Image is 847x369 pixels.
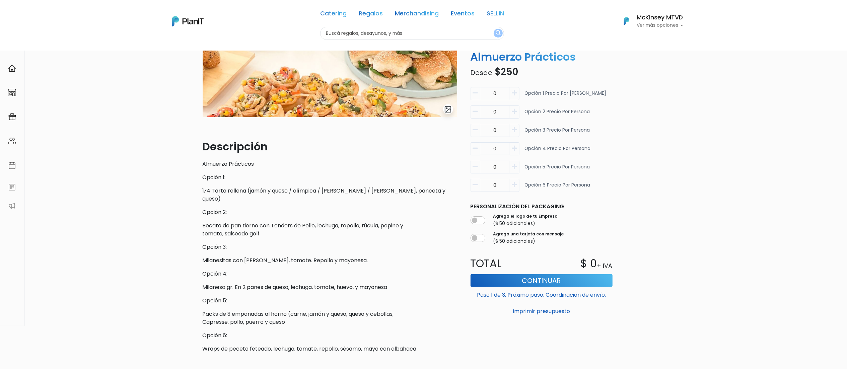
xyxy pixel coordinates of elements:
[359,11,383,19] a: Regalos
[487,11,504,19] a: SELLIN
[320,27,504,40] input: Buscá regalos, desayunos, y más
[8,64,16,72] img: home-e721727adea9d79c4d83392d1f703f7f8bce08238fde08b1acbfd93340b81755.svg
[203,208,457,216] p: Opción 2:
[203,173,457,181] p: Opción 1:
[395,11,439,19] a: Merchandising
[615,12,684,30] button: PlanIt Logo McKinsey MTVD Ver más opciones
[495,65,518,78] span: $250
[493,213,558,219] label: Agrega el logo de tu Empresa
[320,11,347,19] a: Catering
[203,256,457,265] p: Milanesitas con [PERSON_NAME], tomate. Repollo y mayonesa.
[471,306,613,317] button: Imprimir presupuesto
[172,16,204,26] img: PlanIt Logo
[637,15,684,21] h6: McKinsey MTVD
[203,331,457,340] p: Opción 6:
[525,127,590,140] p: Opción 3 precio por persona
[496,30,501,36] img: search_button-432b6d5273f82d61273b3651a40e1bd1b912527efae98b1b7a1b2c0702e16a8d.svg
[471,274,613,287] button: Continuar
[203,160,457,168] p: Almuerzo Prácticos
[203,270,457,278] p: Opción 4:
[8,161,16,169] img: calendar-87d922413cdce8b2cf7b7f5f62616a5cf9e4887200fb71536465627b3292af00.svg
[203,297,457,305] p: Opción 5:
[525,145,591,158] p: Opción 4 precio por persona
[525,182,590,195] p: Opción 6 precio por persona
[203,283,457,291] p: Milanesa gr. En 2 panes de queso, lechuga, tomate, huevo, y mayonesa
[493,238,564,245] p: ($ 50 adicionales)
[203,187,457,203] p: 1⁄4 Tarta rellena (jamón y queso / olímpica / [PERSON_NAME] / [PERSON_NAME], panceta y queso)
[597,262,613,270] p: + IVA
[637,23,684,28] p: Ver más opciones
[8,202,16,210] img: partners-52edf745621dab592f3b2c58e3bca9d71375a7ef29c3b500c9f145b62cc070d4.svg
[471,288,613,299] p: Paso 1 de 3. Próximo paso: Coordinación de envío.
[581,255,597,272] p: $ 0
[525,163,590,176] p: Opción 5 precio por persona
[8,137,16,145] img: people-662611757002400ad9ed0e3c099ab2801c6687ba6c219adb57efc949bc21e19d.svg
[8,183,16,191] img: feedback-78b5a0c8f98aac82b08bfc38622c3050aee476f2c9584af64705fc4e61158814.svg
[203,310,457,326] p: Packs de 3 empanadas al horno (carne, jamón y queso, queso y cebollas, Capresse, pollo, puerro y ...
[471,203,613,211] p: Personalización del packaging
[493,220,558,227] p: ($ 50 adicionales)
[8,88,16,96] img: marketplace-4ceaa7011d94191e9ded77b95e3339b90024bf715f7c57f8cf31f2d8c509eaba.svg
[34,6,96,19] div: ¿Necesitás ayuda?
[525,108,590,121] p: Opción 2 precio por persona
[444,105,452,113] img: gallery-light
[493,231,564,237] label: Agrega una tarjeta con mensaje
[619,14,634,28] img: PlanIt Logo
[203,243,457,251] p: Opción 3:
[467,255,542,272] p: Total
[203,222,457,238] p: Bocata de pan tierno con Tenders de Pollo, lechuga, repollo, rúcula, pepino y tomate, salseado golf
[203,345,457,353] p: Wraps de peceto feteado, lechuga, tomate, repollo, sésamo, mayo con albahaca
[203,139,457,155] p: Descripción
[525,90,607,103] p: Opción 1 precio por [PERSON_NAME]
[471,68,493,77] span: Desde
[451,11,475,19] a: Eventos
[467,49,617,65] p: Almuerzo Prácticos
[8,113,16,121] img: campaigns-02234683943229c281be62815700db0a1741e53638e28bf9629b52c665b00959.svg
